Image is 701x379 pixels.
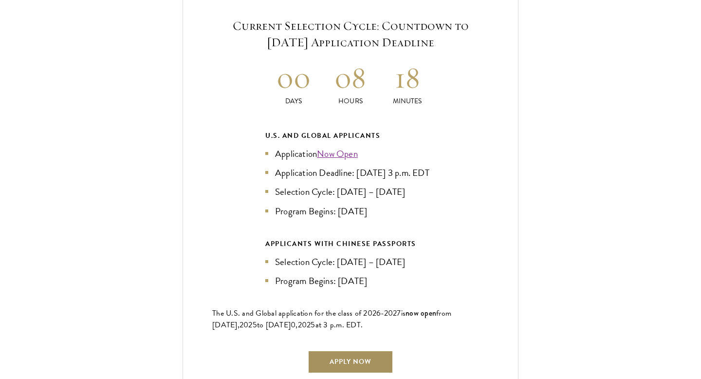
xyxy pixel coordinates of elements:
span: -202 [381,307,397,319]
h5: Current Selection Cycle: Countdown to [DATE] Application Deadline [212,18,489,51]
p: Days [265,96,322,106]
a: Apply Now [308,350,393,374]
span: 5 [311,319,315,331]
span: from [DATE], [212,307,451,331]
li: Application [265,147,436,161]
p: Minutes [379,96,436,106]
a: Now Open [317,147,358,161]
span: 202 [240,319,253,331]
span: 6 [376,307,381,319]
span: to [DATE] [257,319,291,331]
span: , [295,319,297,331]
span: is [401,307,406,319]
span: 202 [298,319,311,331]
li: Program Begins: [DATE] [265,204,436,218]
span: at 3 p.m. EDT. [315,319,363,331]
li: Program Begins: [DATE] [265,274,436,288]
li: Selection Cycle: [DATE] – [DATE] [265,255,436,269]
li: Selection Cycle: [DATE] – [DATE] [265,185,436,199]
span: now open [406,307,436,319]
h2: 18 [379,59,436,96]
span: 7 [397,307,401,319]
span: The U.S. and Global application for the class of 202 [212,307,376,319]
li: Application Deadline: [DATE] 3 p.m. EDT [265,166,436,180]
div: U.S. and Global Applicants [265,130,436,142]
h2: 08 [322,59,379,96]
span: 0 [291,319,295,331]
h2: 00 [265,59,322,96]
p: Hours [322,96,379,106]
div: APPLICANTS WITH CHINESE PASSPORTS [265,238,436,250]
span: 5 [253,319,257,331]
